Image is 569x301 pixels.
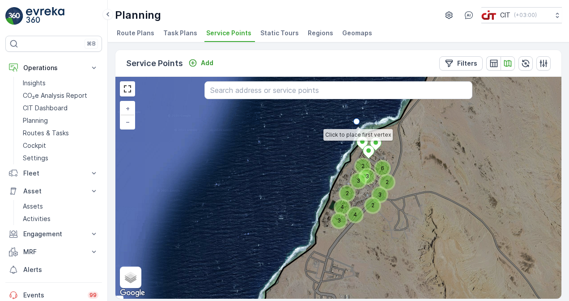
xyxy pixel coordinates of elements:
[121,268,140,287] a: Layers
[121,159,174,165] span: Service Point Types
[128,205,136,213] p: VIP
[19,213,102,225] a: Activities
[121,82,134,96] a: View Fullscreen
[121,77,174,84] span: Important Locations
[352,174,357,180] div: 3
[376,162,381,167] div: 6
[115,239,561,259] summary: Areas
[23,91,87,100] p: CO₂e Analysis Report
[89,292,97,299] p: 99
[19,77,102,89] a: Insights
[340,187,346,192] div: 2
[373,188,378,193] div: 3
[335,201,341,206] div: 4
[352,174,365,188] div: 3
[23,202,43,211] p: Assets
[5,182,102,200] button: Asset
[115,8,161,22] p: Planning
[121,240,137,247] span: Areas
[23,79,46,88] p: Insights
[366,199,371,204] div: 2
[335,201,349,214] div: 4
[340,187,354,200] div: 2
[5,225,102,243] button: Engagement
[376,162,389,175] div: 6
[19,89,102,102] a: CO₂e Analysis Report
[356,159,369,173] div: 2
[201,59,213,67] p: Add
[23,291,82,300] p: Events
[118,287,147,299] a: Open this area in Google Maps (opens a new window)
[23,104,68,113] p: CIT Dashboard
[439,56,483,71] button: Filters
[23,214,51,223] p: Activities
[342,29,372,38] span: Geomaps
[19,102,102,114] a: CIT Dashboard
[500,11,510,20] p: CIT
[117,29,154,38] span: Route Plans
[19,200,102,213] a: Assets
[126,105,130,112] span: +
[115,158,561,178] summary: Service Point Types
[163,29,197,38] span: Task Plans
[361,170,366,175] div: 3
[5,164,102,182] button: Fleet
[23,169,84,178] p: Fleet
[118,287,147,299] img: Google
[23,129,69,138] p: Routes & Tasks
[128,262,147,269] p: Region
[128,226,148,234] p: Caution
[23,230,84,238] p: Engagement
[23,187,84,196] p: Asset
[23,265,98,274] p: Alerts
[115,77,561,97] summary: Important Locations
[260,29,299,38] span: Static Tours
[366,199,379,212] div: 2
[380,176,394,189] div: 2
[19,139,102,152] a: Cockpit
[26,7,64,25] img: logo_light-DOdMpM7g.png
[23,247,84,256] p: MRF
[126,57,183,70] p: Service Points
[308,29,333,38] span: Regions
[5,7,23,25] img: logo
[514,12,537,19] p: ( +03:00 )
[121,115,134,129] a: Zoom Out
[121,102,134,115] a: Zoom In
[128,184,167,192] p: Special Needs
[332,214,338,219] div: 3
[5,261,102,279] a: Alerts
[126,118,130,125] span: −
[380,176,386,181] div: 2
[481,10,497,20] img: cit-logo_pOk6rL0.png
[87,40,96,47] p: ⌘B
[5,243,102,261] button: MRF
[356,159,361,165] div: 2
[206,29,251,38] span: Service Points
[19,114,102,127] a: Planning
[23,141,46,150] p: Cockpit
[348,208,354,213] div: 4
[19,127,102,139] a: Routes & Tasks
[361,170,374,183] div: 3
[185,58,217,68] button: Add
[348,208,362,222] div: 4
[115,284,561,296] div: Bulk Select
[5,59,102,77] button: Operations
[373,188,386,201] div: 3
[204,81,472,99] input: Search address or service points
[481,7,562,23] button: CIT(+03:00)
[332,214,346,227] div: 3
[457,59,477,68] p: Filters
[128,145,167,152] p: Start/End Point
[23,63,84,72] p: Operations
[23,154,48,163] p: Settings
[23,116,48,125] p: Planning
[19,152,102,164] a: Settings
[128,124,151,131] p: Disposal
